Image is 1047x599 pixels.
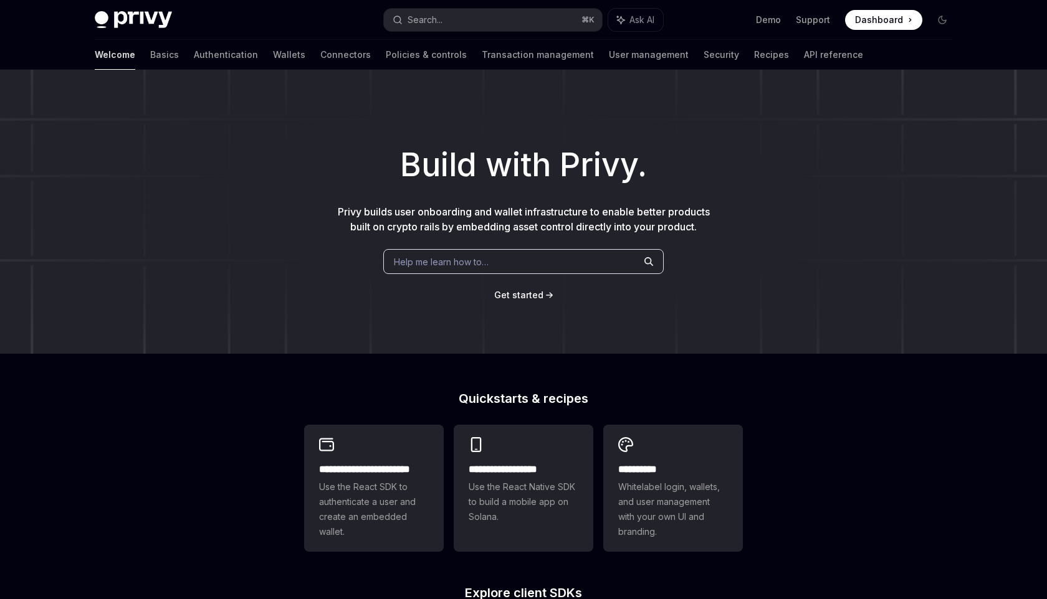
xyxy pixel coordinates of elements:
h2: Explore client SDKs [304,587,743,599]
a: Dashboard [845,10,922,30]
a: User management [609,40,689,70]
a: Basics [150,40,179,70]
img: dark logo [95,11,172,29]
a: Security [704,40,739,70]
a: Connectors [320,40,371,70]
a: Authentication [194,40,258,70]
span: Use the React SDK to authenticate a user and create an embedded wallet. [319,479,429,539]
a: Get started [494,289,543,301]
span: Dashboard [855,14,903,26]
a: API reference [804,40,863,70]
span: Use the React Native SDK to build a mobile app on Solana. [469,479,578,524]
a: Demo [756,14,781,26]
span: Get started [494,290,543,300]
a: **** **** **** ***Use the React Native SDK to build a mobile app on Solana. [454,425,593,552]
a: **** *****Whitelabel login, wallets, and user management with your own UI and branding. [603,425,743,552]
a: Welcome [95,40,135,70]
a: Wallets [273,40,305,70]
button: Ask AI [608,9,663,31]
button: Search...⌘K [384,9,602,31]
span: Privy builds user onboarding and wallet infrastructure to enable better products built on crypto ... [338,205,710,233]
span: Ask AI [629,14,654,26]
a: Policies & controls [386,40,467,70]
a: Transaction management [482,40,594,70]
span: Whitelabel login, wallets, and user management with your own UI and branding. [618,479,728,539]
div: Search... [408,12,442,27]
a: Support [796,14,830,26]
span: ⌘ K [581,15,595,25]
span: Help me learn how to… [394,255,489,268]
h1: Build with Privy. [20,141,1027,189]
button: Toggle dark mode [932,10,952,30]
h2: Quickstarts & recipes [304,392,743,405]
a: Recipes [754,40,789,70]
